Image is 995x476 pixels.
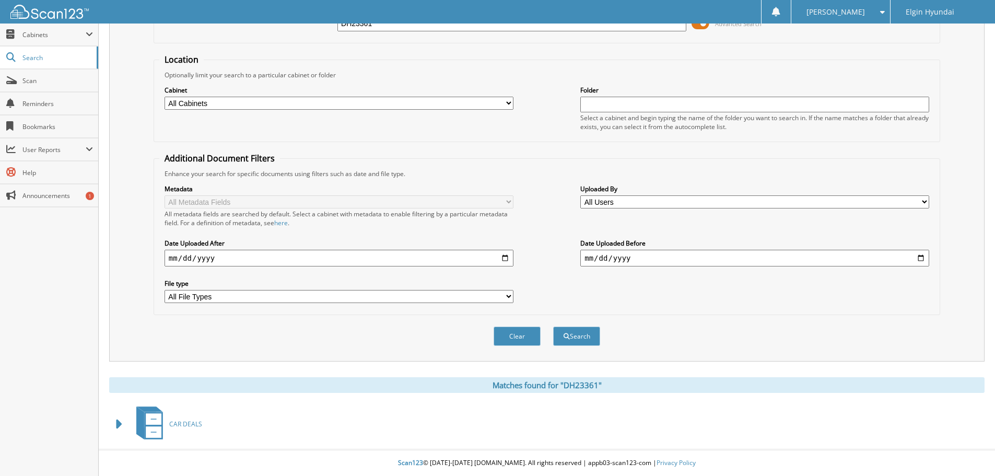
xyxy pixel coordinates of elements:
input: end [580,250,929,266]
label: Date Uploaded Before [580,239,929,248]
div: 1 [86,192,94,200]
legend: Location [159,54,204,65]
div: Enhance your search for specific documents using filters such as date and file type. [159,169,934,178]
div: © [DATE]-[DATE] [DOMAIN_NAME]. All rights reserved | appb03-scan123-com | [99,450,995,476]
legend: Additional Document Filters [159,153,280,164]
span: Bookmarks [22,122,93,131]
span: Elgin Hyundai [906,9,954,15]
div: Matches found for "DH23361" [109,377,985,393]
span: Search [22,53,91,62]
span: Reminders [22,99,93,108]
span: Help [22,168,93,177]
span: Advanced Search [715,20,762,28]
div: All metadata fields are searched by default. Select a cabinet with metadata to enable filtering b... [165,210,513,227]
a: Privacy Policy [657,458,696,467]
span: Cabinets [22,30,86,39]
span: User Reports [22,145,86,154]
span: CAR DEALS [169,420,202,428]
label: File type [165,279,513,288]
span: [PERSON_NAME] [806,9,865,15]
button: Search [553,327,600,346]
a: CAR DEALS [130,403,202,445]
div: Select a cabinet and begin typing the name of the folder you want to search in. If the name match... [580,113,929,131]
img: scan123-logo-white.svg [10,5,89,19]
a: here [274,218,288,227]
label: Date Uploaded After [165,239,513,248]
div: Optionally limit your search to a particular cabinet or folder [159,71,934,79]
label: Folder [580,86,929,95]
span: Announcements [22,191,93,200]
label: Metadata [165,184,513,193]
label: Cabinet [165,86,513,95]
span: Scan123 [398,458,423,467]
button: Clear [494,327,541,346]
span: Scan [22,76,93,85]
label: Uploaded By [580,184,929,193]
input: start [165,250,513,266]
